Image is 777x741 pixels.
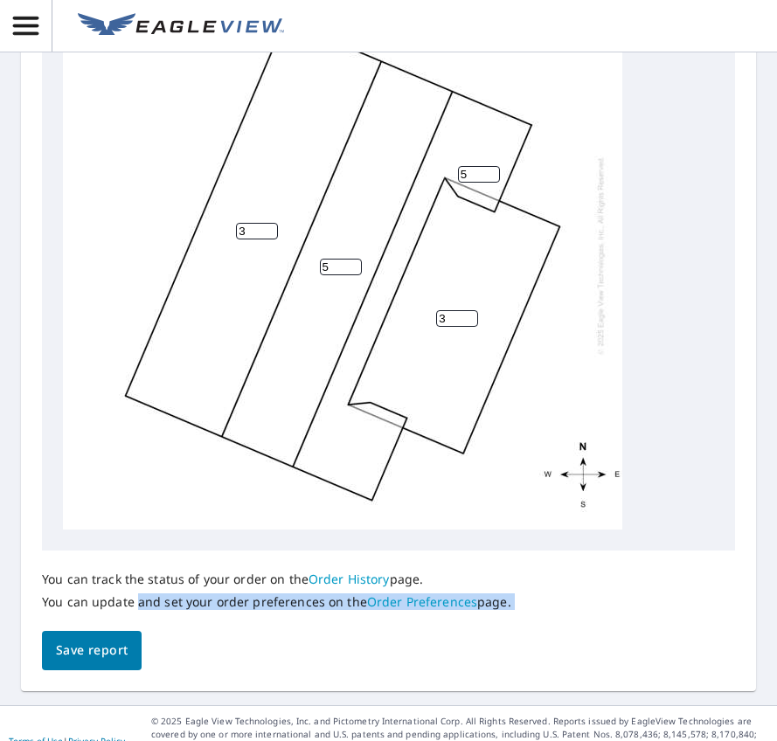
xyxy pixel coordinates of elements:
[42,571,511,587] p: You can track the status of your order on the page.
[42,631,142,670] button: Save report
[78,13,284,39] img: EV Logo
[67,3,295,50] a: EV Logo
[367,593,477,610] a: Order Preferences
[309,571,390,587] a: Order History
[42,594,511,610] p: You can update and set your order preferences on the page.
[56,640,128,661] span: Save report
